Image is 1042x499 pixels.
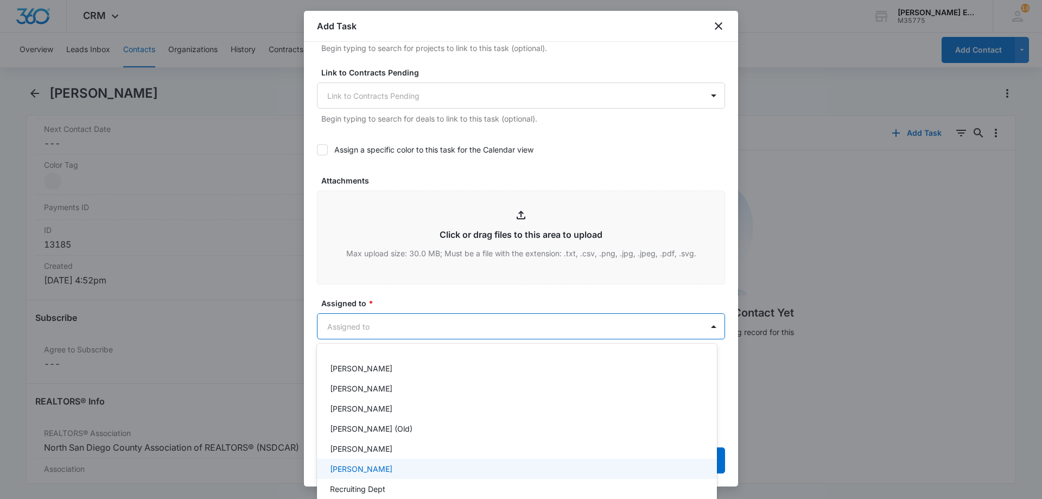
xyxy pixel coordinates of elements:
p: [PERSON_NAME] [330,463,392,475]
p: [PERSON_NAME] (Old) [330,423,412,434]
p: [PERSON_NAME] [330,363,392,374]
p: [PERSON_NAME] [330,403,392,414]
p: [PERSON_NAME] [330,443,392,454]
p: Recruiting Dept [330,483,385,495]
p: [PERSON_NAME] [330,383,392,394]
